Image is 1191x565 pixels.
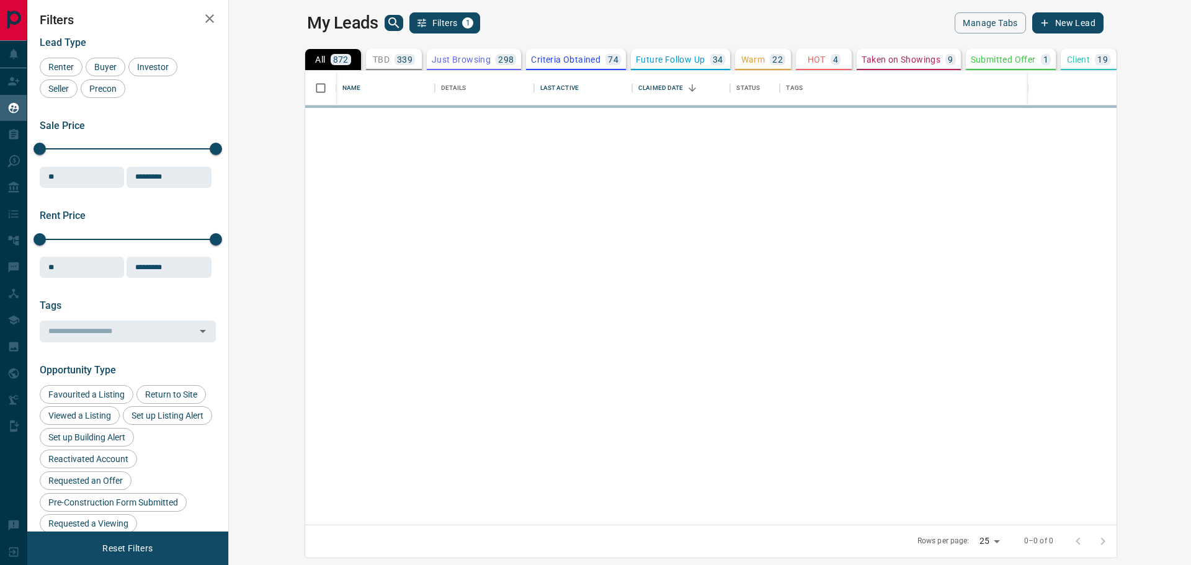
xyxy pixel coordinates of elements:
[975,532,1004,550] div: 25
[336,71,434,105] div: Name
[432,55,491,64] p: Just Browsing
[342,71,361,105] div: Name
[307,13,378,33] h1: My Leads
[498,55,514,64] p: 298
[1032,12,1104,33] button: New Lead
[44,389,129,399] span: Favourited a Listing
[136,385,206,404] div: Return to Site
[40,210,86,221] span: Rent Price
[40,58,83,76] div: Renter
[397,55,413,64] p: 339
[44,62,78,72] span: Renter
[40,471,132,490] div: Requested an Offer
[40,514,137,533] div: Requested a Viewing
[917,536,970,546] p: Rows per page:
[94,538,161,559] button: Reset Filters
[141,389,202,399] span: Return to Site
[333,55,349,64] p: 872
[955,12,1025,33] button: Manage Tabs
[786,71,803,105] div: Tags
[44,497,182,507] span: Pre-Construction Form Submitted
[44,454,133,464] span: Reactivated Account
[40,428,134,447] div: Set up Building Alert
[40,12,216,27] h2: Filters
[632,71,730,105] div: Claimed Date
[128,58,177,76] div: Investor
[40,300,61,311] span: Tags
[409,12,481,33] button: Filters1
[40,364,116,376] span: Opportunity Type
[540,71,579,105] div: Last Active
[40,450,137,468] div: Reactivated Account
[808,55,826,64] p: HOT
[531,55,600,64] p: Criteria Obtained
[534,71,632,105] div: Last Active
[44,432,130,442] span: Set up Building Alert
[1097,55,1108,64] p: 19
[85,84,121,94] span: Precon
[44,411,115,420] span: Viewed a Listing
[40,79,78,98] div: Seller
[1067,55,1090,64] p: Client
[1043,55,1048,64] p: 1
[463,19,472,27] span: 1
[44,84,73,94] span: Seller
[435,71,534,105] div: Details
[373,55,390,64] p: TBD
[1024,536,1053,546] p: 0–0 of 0
[638,71,684,105] div: Claimed Date
[81,79,125,98] div: Precon
[736,71,760,105] div: Status
[40,37,86,48] span: Lead Type
[40,120,85,131] span: Sale Price
[713,55,723,64] p: 34
[40,406,120,425] div: Viewed a Listing
[133,62,173,72] span: Investor
[971,55,1036,64] p: Submitted Offer
[833,55,838,64] p: 4
[741,55,765,64] p: Warm
[40,493,187,512] div: Pre-Construction Form Submitted
[90,62,121,72] span: Buyer
[315,55,325,64] p: All
[636,55,705,64] p: Future Follow Up
[44,476,127,486] span: Requested an Offer
[123,406,212,425] div: Set up Listing Alert
[86,58,125,76] div: Buyer
[127,411,208,420] span: Set up Listing Alert
[608,55,618,64] p: 74
[780,71,1173,105] div: Tags
[862,55,940,64] p: Taken on Showings
[40,385,133,404] div: Favourited a Listing
[441,71,466,105] div: Details
[44,518,133,528] span: Requested a Viewing
[194,323,212,340] button: Open
[684,79,701,97] button: Sort
[385,15,403,31] button: search button
[772,55,783,64] p: 22
[948,55,953,64] p: 9
[730,71,780,105] div: Status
